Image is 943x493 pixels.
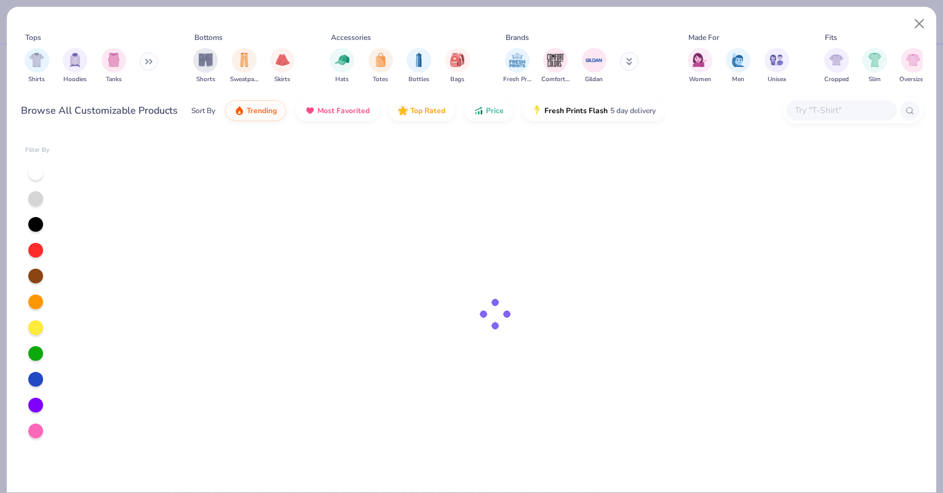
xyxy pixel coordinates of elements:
[374,53,388,67] img: Totes Image
[825,32,837,43] div: Fits
[270,48,295,84] div: filter for Skirts
[450,75,464,84] span: Bags
[25,48,49,84] div: filter for Shirts
[506,32,529,43] div: Brands
[101,48,126,84] button: filter button
[829,53,843,67] img: Cropped Image
[25,48,49,84] button: filter button
[330,48,354,84] div: filter for Hats
[389,100,455,121] button: Top Rated
[63,75,87,84] span: Hoodies
[768,75,786,84] span: Unisex
[770,53,784,67] img: Unisex Image
[546,51,565,69] img: Comfort Colors Image
[523,100,665,121] button: Fresh Prints Flash5 day delivery
[373,75,388,84] span: Totes
[503,48,531,84] div: filter for Fresh Prints
[21,103,178,118] div: Browse All Customizable Products
[25,32,41,43] div: Tops
[541,48,570,84] div: filter for Comfort Colors
[582,48,607,84] div: filter for Gildan
[899,48,927,84] button: filter button
[486,106,504,116] span: Price
[585,75,603,84] span: Gildan
[585,51,603,69] img: Gildan Image
[464,100,513,121] button: Price
[331,32,371,43] div: Accessories
[230,48,258,84] button: filter button
[732,75,744,84] span: Men
[398,106,408,116] img: TopRated.gif
[824,48,849,84] div: filter for Cropped
[199,53,213,67] img: Shorts Image
[868,53,881,67] img: Slim Image
[541,48,570,84] button: filter button
[693,53,707,67] img: Women Image
[225,100,286,121] button: Trending
[610,104,656,118] span: 5 day delivery
[532,106,542,116] img: flash.gif
[407,48,431,84] button: filter button
[906,53,920,67] img: Oversized Image
[196,75,215,84] span: Shorts
[503,48,531,84] button: filter button
[541,75,570,84] span: Comfort Colors
[237,53,251,67] img: Sweatpants Image
[731,53,745,67] img: Men Image
[230,48,258,84] div: filter for Sweatpants
[412,53,426,67] img: Bottles Image
[30,53,44,67] img: Shirts Image
[899,75,927,84] span: Oversized
[445,48,470,84] button: filter button
[445,48,470,84] div: filter for Bags
[407,48,431,84] div: filter for Bottles
[688,48,712,84] button: filter button
[230,75,258,84] span: Sweatpants
[862,48,887,84] button: filter button
[101,48,126,84] div: filter for Tanks
[25,146,50,155] div: Filter By
[508,51,527,69] img: Fresh Prints Image
[869,75,881,84] span: Slim
[106,75,122,84] span: Tanks
[689,75,711,84] span: Women
[862,48,887,84] div: filter for Slim
[28,75,45,84] span: Shirts
[368,48,393,84] button: filter button
[765,48,789,84] button: filter button
[234,106,244,116] img: trending.gif
[317,106,370,116] span: Most Favorited
[824,75,849,84] span: Cropped
[305,106,315,116] img: most_fav.gif
[330,48,354,84] button: filter button
[544,106,608,116] span: Fresh Prints Flash
[276,53,290,67] img: Skirts Image
[368,48,393,84] div: filter for Totes
[107,53,121,67] img: Tanks Image
[503,75,531,84] span: Fresh Prints
[194,32,223,43] div: Bottoms
[193,48,218,84] div: filter for Shorts
[450,53,464,67] img: Bags Image
[63,48,87,84] button: filter button
[726,48,750,84] button: filter button
[335,75,349,84] span: Hats
[908,12,931,36] button: Close
[899,48,927,84] div: filter for Oversized
[410,106,445,116] span: Top Rated
[191,105,215,116] div: Sort By
[688,48,712,84] div: filter for Women
[408,75,429,84] span: Bottles
[726,48,750,84] div: filter for Men
[335,53,349,67] img: Hats Image
[68,53,82,67] img: Hoodies Image
[296,100,379,121] button: Most Favorited
[63,48,87,84] div: filter for Hoodies
[824,48,849,84] button: filter button
[270,48,295,84] button: filter button
[765,48,789,84] div: filter for Unisex
[688,32,719,43] div: Made For
[794,103,888,117] input: Try "T-Shirt"
[247,106,277,116] span: Trending
[193,48,218,84] button: filter button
